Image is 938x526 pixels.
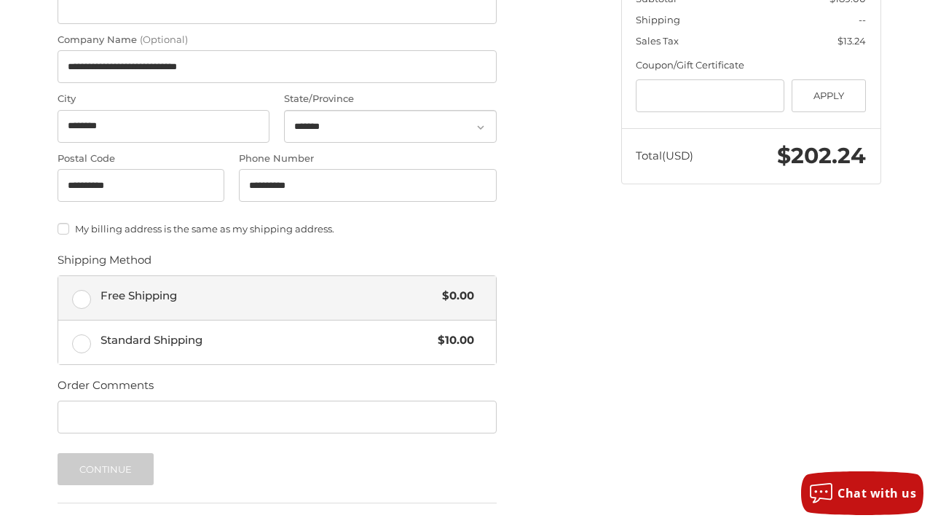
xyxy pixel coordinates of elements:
label: State/Province [284,92,497,106]
span: $13.24 [837,35,866,47]
span: -- [859,14,866,25]
span: $0.00 [435,288,475,305]
span: Total (USD) [636,149,693,162]
span: $10.00 [431,332,475,349]
button: Apply [792,79,867,112]
button: Continue [58,453,154,485]
legend: Shipping Method [58,252,151,275]
label: My billing address is the same as my shipping address. [58,223,497,235]
small: (Optional) [140,34,188,45]
label: Company Name [58,33,497,47]
label: Postal Code [58,152,225,166]
span: Free Shipping [100,288,435,305]
span: Chat with us [837,485,916,501]
span: Shipping [636,14,680,25]
legend: Order Comments [58,377,154,401]
label: City [58,92,270,106]
input: Gift Certificate or Coupon Code [636,79,784,112]
span: Standard Shipping [100,332,431,349]
span: Sales Tax [636,35,679,47]
div: Coupon/Gift Certificate [636,58,866,73]
span: $202.24 [777,142,866,169]
button: Chat with us [801,471,923,515]
label: Phone Number [239,152,497,166]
